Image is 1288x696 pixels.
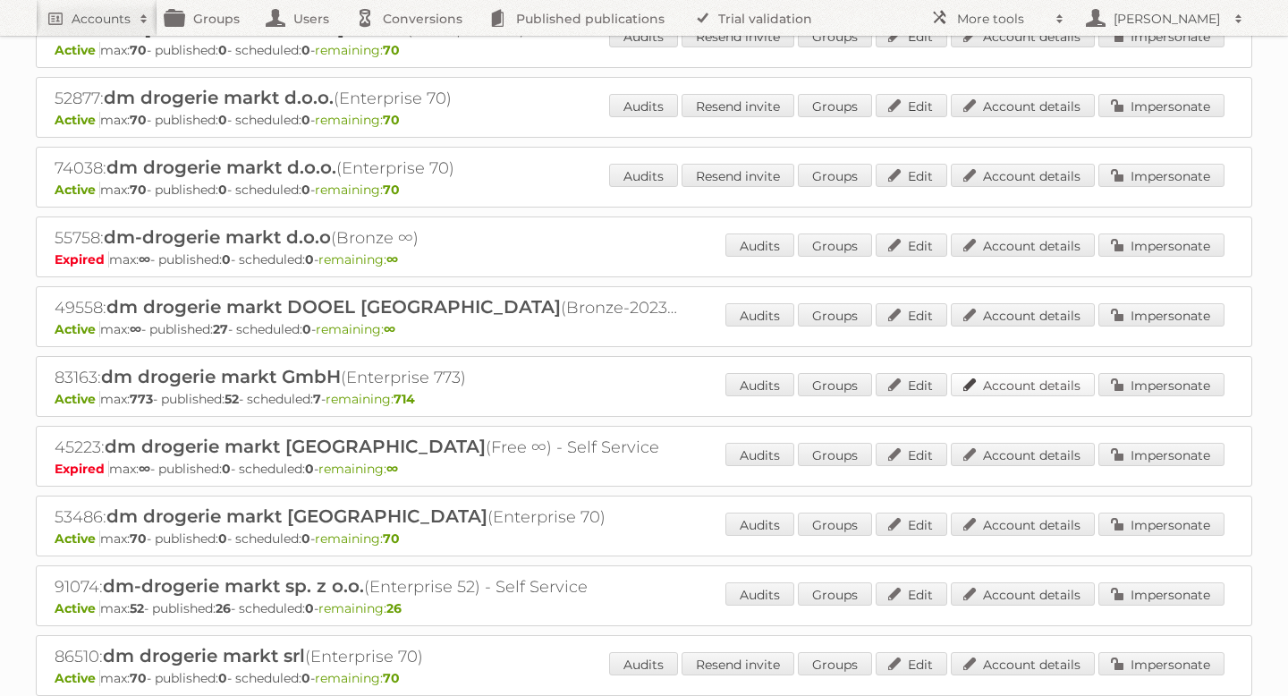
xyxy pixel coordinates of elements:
a: Account details [951,24,1095,47]
p: max: - published: - scheduled: - [55,670,1233,686]
a: Account details [951,94,1095,117]
strong: 714 [394,391,415,407]
a: Account details [951,582,1095,606]
span: dm drogerie markt DOOEL [GEOGRAPHIC_DATA] [106,296,561,318]
a: Edit [876,373,947,396]
span: remaining: [318,600,402,616]
a: Audits [609,24,678,47]
strong: 70 [130,182,147,198]
span: dm drogerie markt d.o.o. [106,157,336,178]
span: Expired [55,251,109,267]
a: Impersonate [1098,94,1224,117]
span: remaining: [316,321,395,337]
span: remaining: [318,251,398,267]
a: Groups [798,443,872,466]
a: Impersonate [1098,373,1224,396]
span: Active [55,182,100,198]
h2: 49558: (Bronze-2023 ∞) [55,296,681,319]
a: Edit [876,24,947,47]
strong: 0 [222,251,231,267]
a: Edit [876,652,947,675]
a: Groups [798,24,872,47]
strong: 52 [225,391,239,407]
span: dm drogerie markt [GEOGRAPHIC_DATA] [106,505,487,527]
span: Active [55,600,100,616]
a: Audits [725,582,794,606]
span: remaining: [315,530,400,547]
h2: More tools [957,10,1046,28]
strong: 26 [216,600,231,616]
span: remaining: [315,182,400,198]
strong: 70 [130,42,147,58]
a: Audits [725,443,794,466]
h2: 91074: (Enterprise 52) - Self Service [55,575,681,598]
span: Active [55,530,100,547]
p: max: - published: - scheduled: - [55,112,1233,128]
h2: 83163: (Enterprise 773) [55,366,681,389]
strong: 0 [222,461,231,477]
span: Active [55,112,100,128]
a: Groups [798,373,872,396]
a: Audits [725,303,794,327]
a: Groups [798,582,872,606]
a: Edit [876,94,947,117]
span: Expired [55,461,109,477]
strong: 0 [301,182,310,198]
strong: 0 [218,182,227,198]
strong: ∞ [139,461,150,477]
a: Edit [876,303,947,327]
a: Groups [798,652,872,675]
p: max: - published: - scheduled: - [55,461,1233,477]
strong: ∞ [386,461,398,477]
p: max: - published: - scheduled: - [55,530,1233,547]
a: Impersonate [1098,24,1224,47]
a: Groups [798,303,872,327]
strong: 26 [386,600,402,616]
strong: 7 [313,391,321,407]
p: max: - published: - scheduled: - [55,251,1233,267]
a: Edit [876,582,947,606]
strong: ∞ [139,251,150,267]
a: Impersonate [1098,233,1224,257]
span: Active [55,391,100,407]
p: max: - published: - scheduled: - [55,42,1233,58]
strong: 27 [213,321,228,337]
a: Audits [609,94,678,117]
a: Audits [725,233,794,257]
h2: [PERSON_NAME] [1109,10,1225,28]
h2: 74038: (Enterprise 70) [55,157,681,180]
strong: ∞ [130,321,141,337]
strong: ∞ [384,321,395,337]
strong: 52 [130,600,144,616]
a: Edit [876,233,947,257]
strong: 70 [130,670,147,686]
span: Active [55,670,100,686]
a: Audits [609,652,678,675]
strong: 70 [383,42,400,58]
strong: 0 [218,670,227,686]
span: Active [55,321,100,337]
a: Audits [725,513,794,536]
a: Account details [951,513,1095,536]
h2: 55758: (Bronze ∞) [55,226,681,250]
span: remaining: [315,670,400,686]
a: Account details [951,303,1095,327]
strong: 0 [218,42,227,58]
a: Impersonate [1098,164,1224,187]
h2: 86510: (Enterprise 70) [55,645,681,668]
span: remaining: [315,42,400,58]
a: Account details [951,164,1095,187]
a: Edit [876,164,947,187]
span: dm-drogerie markt sp. z o.o. [103,575,364,597]
strong: 0 [305,461,314,477]
strong: 0 [218,530,227,547]
strong: 0 [301,530,310,547]
strong: 70 [130,530,147,547]
h2: 53486: (Enterprise 70) [55,505,681,529]
strong: 70 [383,670,400,686]
span: remaining: [315,112,400,128]
strong: 0 [301,42,310,58]
a: Resend invite [682,24,794,47]
h2: 45223: (Free ∞) - Self Service [55,436,681,459]
strong: 70 [383,112,400,128]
